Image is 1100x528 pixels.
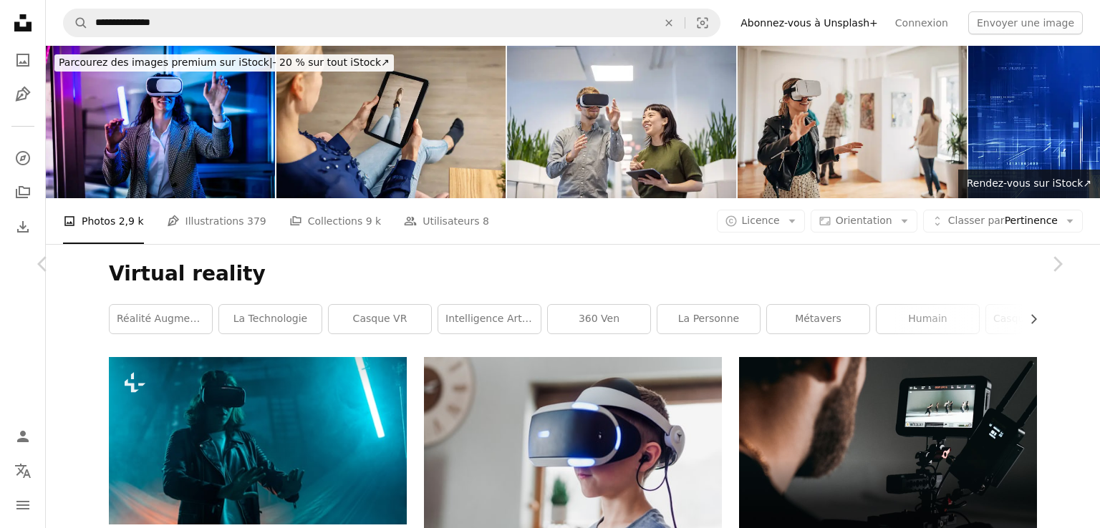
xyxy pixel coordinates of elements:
[276,46,506,198] img: cabine d’essayage virtuelle - femme essayant des chaussures en ligne avec une tablette numérique
[366,213,381,229] span: 9 k
[986,305,1089,333] a: Casque de réalité virtuelle
[109,434,407,447] a: Technologie du monde cybernétique numérique du métavers, un homme avec des lunettes de réalité vi...
[507,46,736,198] img: Business professionals testing the new virtual reality software in office
[9,456,37,485] button: Langue
[289,198,381,244] a: Collections 9 k
[548,305,650,333] a: 360 ven
[9,422,37,451] a: Connexion / S’inscrire
[247,213,266,229] span: 379
[958,170,1100,198] a: Rendez-vous sur iStock↗
[967,177,1091,189] span: Rendez-vous sur iStock ↗
[685,9,720,36] button: Recherche de visuels
[877,305,979,333] a: Humain
[9,80,37,109] a: Illustrations
[948,215,1005,226] span: Classer par
[9,144,37,172] a: Explorer
[9,46,37,74] a: Photos
[657,305,760,333] a: la personne
[438,305,541,333] a: intelligence artificielle
[811,210,917,233] button: Orientation
[483,213,489,229] span: 8
[742,215,780,226] span: Licence
[968,11,1083,34] button: Envoyer une image
[653,9,685,36] button: Effacer
[948,214,1058,228] span: Pertinence
[887,11,957,34] a: Connexion
[59,57,273,68] span: Parcourez des images premium sur iStock |
[54,54,394,72] div: - 20 % sur tout iStock ↗
[717,210,805,233] button: Licence
[1014,195,1100,333] a: Suivant
[46,46,402,80] a: Parcourez des images premium sur iStock|- 20 % sur tout iStock↗
[9,491,37,519] button: Menu
[767,305,869,333] a: métavers
[110,305,212,333] a: réalité augmentée
[738,46,967,198] img: Expérience VR dans une galerie d’art
[167,198,266,244] a: Illustrations 379
[836,215,892,226] span: Orientation
[219,305,322,333] a: La technologie
[63,9,720,37] form: Rechercher des visuels sur tout le site
[46,46,275,198] img: Jeune femme entrepreneure avec tablette travaillant dans un bureau virtuel. Femme touchant l’écra...
[9,178,37,207] a: Collections
[424,449,722,462] a: garçon portant un casque VR noir et blanc
[109,261,1037,287] h1: Virtual reality
[404,198,489,244] a: Utilisateurs 8
[109,357,407,524] img: Technologie du monde cybernétique numérique du métavers, un homme avec des lunettes de réalité vi...
[923,210,1083,233] button: Classer parPertinence
[64,9,88,36] button: Rechercher sur Unsplash
[329,305,431,333] a: Casque VR
[732,11,887,34] a: Abonnez-vous à Unsplash+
